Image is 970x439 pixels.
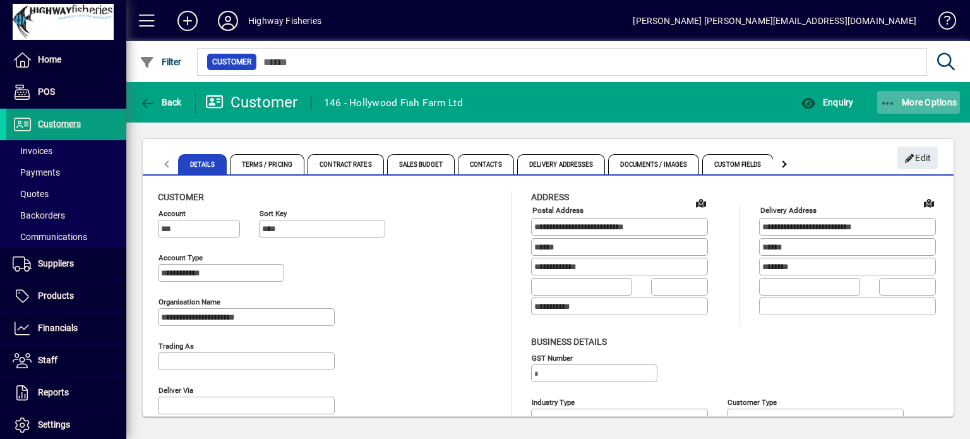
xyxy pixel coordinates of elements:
[608,154,699,174] span: Documents / Images
[324,93,463,113] div: 146 - Hollywood Fish Farm Ltd
[880,97,957,107] span: More Options
[13,189,49,199] span: Quotes
[38,87,55,97] span: POS
[126,91,196,114] app-page-header-button: Back
[702,154,773,174] span: Custom Fields
[801,97,853,107] span: Enquiry
[38,258,74,268] span: Suppliers
[798,91,856,114] button: Enquiry
[13,210,65,220] span: Backorders
[38,387,69,397] span: Reports
[140,97,182,107] span: Back
[159,386,193,395] mat-label: Deliver via
[38,119,81,129] span: Customers
[13,146,52,156] span: Invoices
[136,91,185,114] button: Back
[6,44,126,76] a: Home
[38,419,70,430] span: Settings
[38,54,61,64] span: Home
[6,162,126,183] a: Payments
[260,209,287,218] mat-label: Sort key
[904,148,931,169] span: Edit
[6,345,126,376] a: Staff
[929,3,954,44] a: Knowledge Base
[230,154,305,174] span: Terms / Pricing
[38,355,57,365] span: Staff
[13,167,60,177] span: Payments
[159,298,220,306] mat-label: Organisation name
[159,253,203,262] mat-label: Account Type
[178,154,227,174] span: Details
[6,280,126,312] a: Products
[532,353,573,362] mat-label: GST Number
[212,56,251,68] span: Customer
[140,57,182,67] span: Filter
[136,51,185,73] button: Filter
[6,248,126,280] a: Suppliers
[6,313,126,344] a: Financials
[159,342,194,351] mat-label: Trading as
[158,192,204,202] span: Customer
[6,140,126,162] a: Invoices
[208,9,248,32] button: Profile
[38,291,74,301] span: Products
[308,154,383,174] span: Contract Rates
[877,91,961,114] button: More Options
[6,377,126,409] a: Reports
[458,154,514,174] span: Contacts
[6,183,126,205] a: Quotes
[167,9,208,32] button: Add
[531,337,607,347] span: Business details
[248,11,321,31] div: Highway Fisheries
[691,193,711,213] a: View on map
[13,232,87,242] span: Communications
[897,147,938,169] button: Edit
[517,154,606,174] span: Delivery Addresses
[38,323,78,333] span: Financials
[532,397,575,406] mat-label: Industry type
[6,205,126,226] a: Backorders
[633,11,916,31] div: [PERSON_NAME] [PERSON_NAME][EMAIL_ADDRESS][DOMAIN_NAME]
[6,76,126,108] a: POS
[159,209,186,218] mat-label: Account
[6,226,126,248] a: Communications
[727,397,777,406] mat-label: Customer type
[387,154,455,174] span: Sales Budget
[919,193,939,213] a: View on map
[531,192,569,202] span: Address
[205,92,298,112] div: Customer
